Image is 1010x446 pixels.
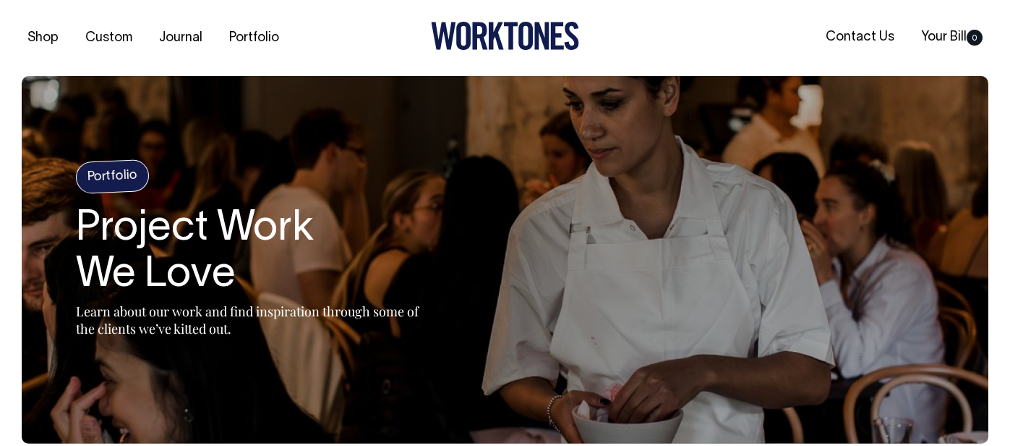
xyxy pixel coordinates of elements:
a: Your Bill0 [915,25,988,49]
a: Custom [80,26,138,50]
h2: Project Work We Love [76,206,437,299]
a: Contact Us [820,25,900,49]
a: Shop [22,26,64,50]
a: Portfolio [223,26,285,50]
h4: Portfolio [75,159,150,194]
p: Learn about our work and find inspiration through some of the clients we’ve kitted out. [76,303,437,337]
a: Journal [153,26,208,50]
span: 0 [967,30,983,46]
